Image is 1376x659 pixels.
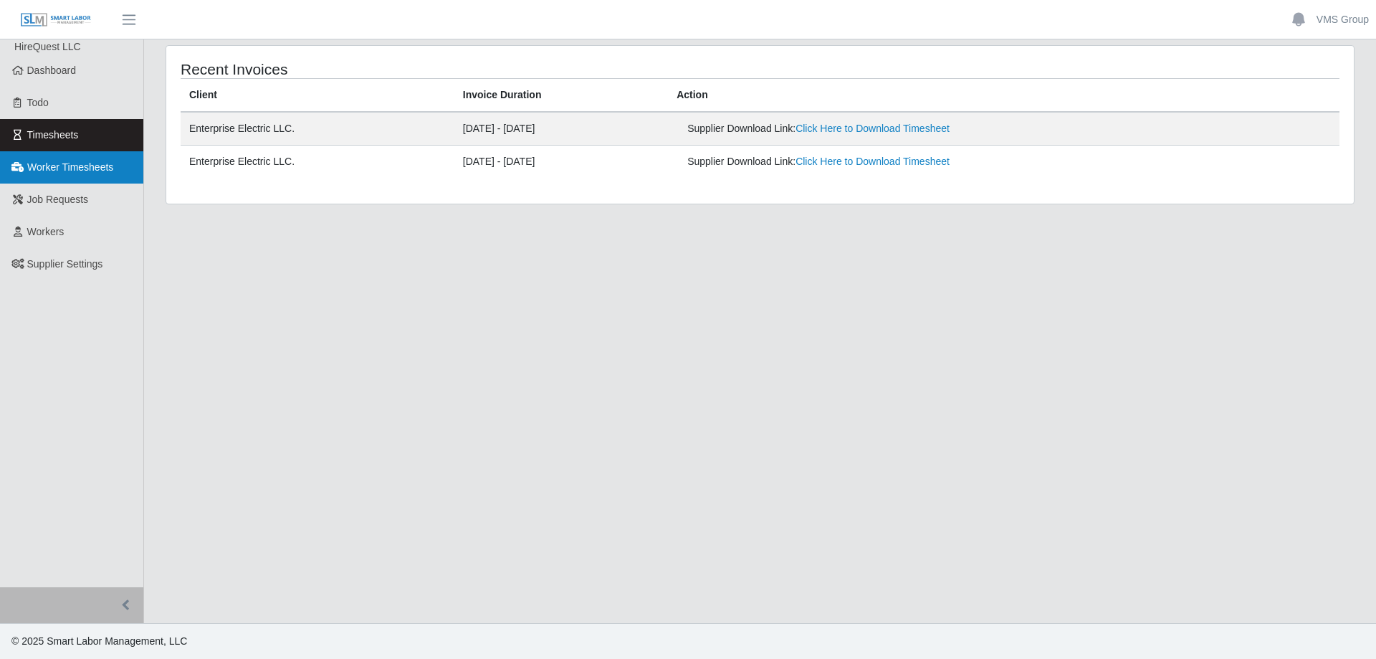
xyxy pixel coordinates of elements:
[795,123,950,134] a: Click Here to Download Timesheet
[27,161,113,173] span: Worker Timesheets
[27,226,64,237] span: Workers
[181,112,454,146] td: Enterprise Electric LLC.
[454,79,668,113] th: Invoice Duration
[27,129,79,141] span: Timesheets
[11,635,187,647] span: © 2025 Smart Labor Management, LLC
[14,41,81,52] span: HireQuest LLC
[668,79,1339,113] th: Action
[20,12,92,28] img: SLM Logo
[27,65,77,76] span: Dashboard
[27,194,89,205] span: Job Requests
[181,60,651,78] h4: Recent Invoices
[27,97,49,108] span: Todo
[1317,12,1369,27] a: VMS Group
[795,156,950,167] a: Click Here to Download Timesheet
[27,258,103,270] span: Supplier Settings
[181,79,454,113] th: Client
[454,112,668,146] td: [DATE] - [DATE]
[181,146,454,179] td: Enterprise Electric LLC.
[687,154,1102,169] div: Supplier Download Link:
[687,121,1102,136] div: Supplier Download Link:
[454,146,668,179] td: [DATE] - [DATE]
